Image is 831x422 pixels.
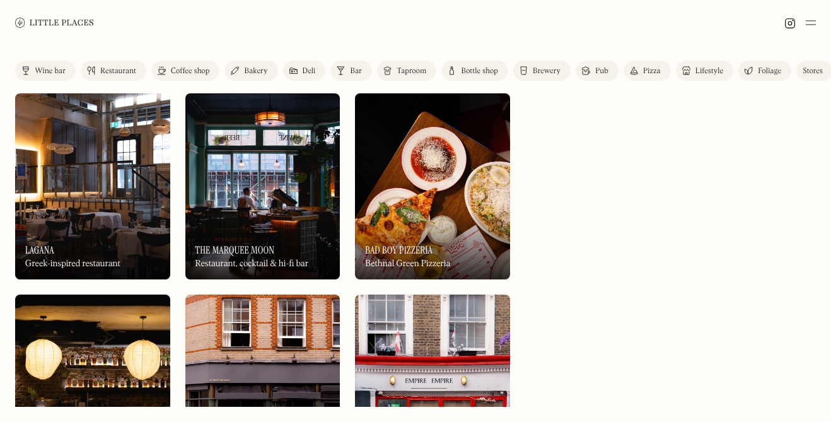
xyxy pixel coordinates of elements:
[224,61,277,81] a: Bakery
[461,67,498,75] div: Bottle shop
[738,61,791,81] a: Foliage
[350,67,362,75] div: Bar
[355,93,510,279] a: Bad Boy PizzeriaBad Boy PizzeriaBad Boy PizzeriaBethnal Green Pizzeria
[151,61,219,81] a: Coffee shop
[397,67,426,75] div: Taproom
[15,61,76,81] a: Wine bar
[624,61,671,81] a: Pizza
[25,244,54,256] h3: Lagana
[365,244,433,256] h3: Bad Boy Pizzeria
[441,61,508,81] a: Bottle shop
[595,67,608,75] div: Pub
[576,61,619,81] a: Pub
[100,67,136,75] div: Restaurant
[377,61,436,81] a: Taproom
[244,67,267,75] div: Bakery
[533,67,561,75] div: Brewery
[15,93,170,279] a: LaganaLaganaLaganaGreek-inspired restaurant
[355,93,510,279] img: Bad Boy Pizzeria
[171,67,209,75] div: Coffee shop
[35,67,66,75] div: Wine bar
[195,244,274,256] h3: The Marquee Moon
[803,67,823,75] div: Stores
[283,61,326,81] a: Deli
[695,67,723,75] div: Lifestyle
[15,93,170,279] img: Lagana
[25,259,120,269] div: Greek-inspired restaurant
[758,67,781,75] div: Foliage
[643,67,661,75] div: Pizza
[303,67,316,75] div: Deli
[365,259,450,269] div: Bethnal Green Pizzeria
[185,93,340,279] a: The Marquee MoonThe Marquee MoonThe Marquee MoonRestaurant, cocktail & hi-fi bar
[513,61,571,81] a: Brewery
[676,61,733,81] a: Lifestyle
[330,61,372,81] a: Bar
[195,259,309,269] div: Restaurant, cocktail & hi-fi bar
[185,93,340,279] img: The Marquee Moon
[81,61,146,81] a: Restaurant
